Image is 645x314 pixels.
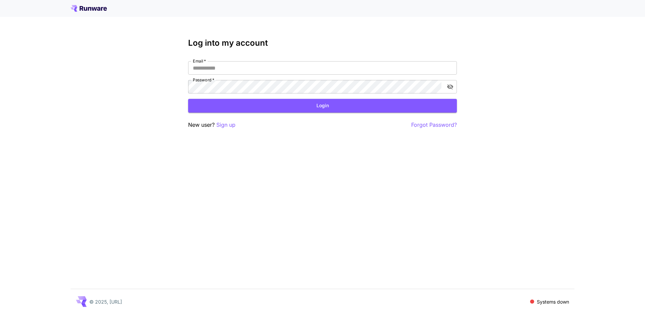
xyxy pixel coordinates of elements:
button: Forgot Password? [411,121,457,129]
label: Email [193,58,206,64]
h3: Log into my account [188,38,457,48]
button: Login [188,99,457,113]
p: New user? [188,121,235,129]
p: © 2025, [URL] [89,298,122,305]
button: toggle password visibility [444,81,456,93]
button: Sign up [216,121,235,129]
label: Password [193,77,214,83]
p: Systems down [537,298,569,305]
